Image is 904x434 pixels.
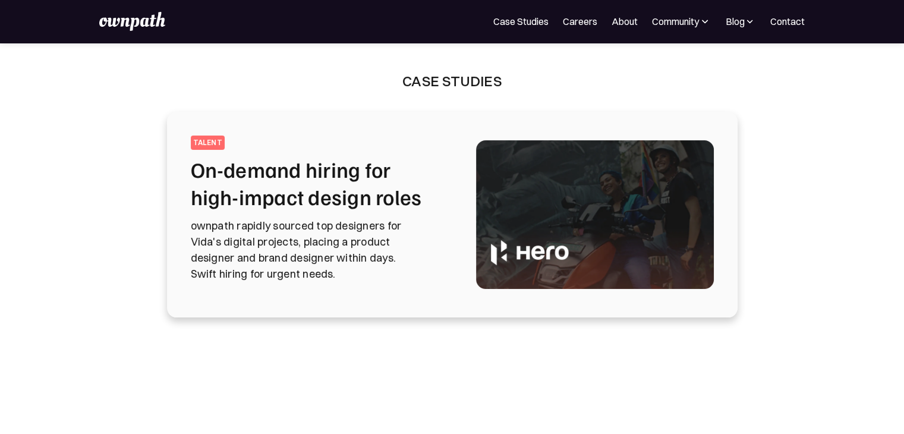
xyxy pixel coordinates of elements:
[191,156,448,210] h2: On-demand hiring for high-impact design roles
[725,14,756,29] div: Blog
[652,14,699,29] div: Community
[725,14,744,29] div: Blog
[493,14,549,29] a: Case Studies
[193,138,222,147] div: talent
[652,14,711,29] div: Community
[402,71,502,90] div: Case Studies
[191,218,448,282] p: ownpath rapidly sourced top designers for Vida's digital projects, placing a product designer and...
[191,136,714,294] a: talentOn-demand hiring for high-impact design rolesownpath rapidly sourced top designers for Vida...
[770,14,805,29] a: Contact
[612,14,638,29] a: About
[563,14,597,29] a: Careers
